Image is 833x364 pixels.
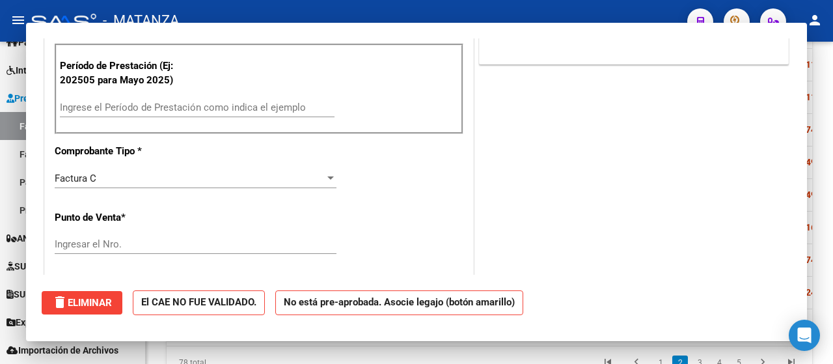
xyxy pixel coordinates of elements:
p: Período de Prestación (Ej: 202505 para Mayo 2025) [60,59,180,88]
span: Padrón [7,35,48,49]
mat-icon: delete [52,294,68,310]
p: Punto de Venta [55,210,177,225]
span: Explorador de Archivos [7,315,111,329]
mat-icon: menu [10,12,26,28]
span: Integración (discapacidad) [7,63,127,77]
span: Factura C [55,173,96,184]
p: Comprobante Tipo * [55,144,177,159]
span: SUR [7,259,32,273]
span: Prestadores / Proveedores [7,91,125,105]
div: Open Intercom Messenger [789,320,820,351]
span: - MATANZA [103,7,179,35]
strong: El CAE NO FUE VALIDADO. [133,290,265,316]
span: Importación de Archivos [7,343,118,357]
mat-icon: person [807,12,823,28]
span: Eliminar [52,297,112,309]
span: SURGE [7,287,43,301]
strong: No está pre-aprobada. Asocie legajo (botón amarillo) [275,290,523,316]
span: ANMAT - Trazabilidad [7,231,109,245]
button: Eliminar [42,291,122,315]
